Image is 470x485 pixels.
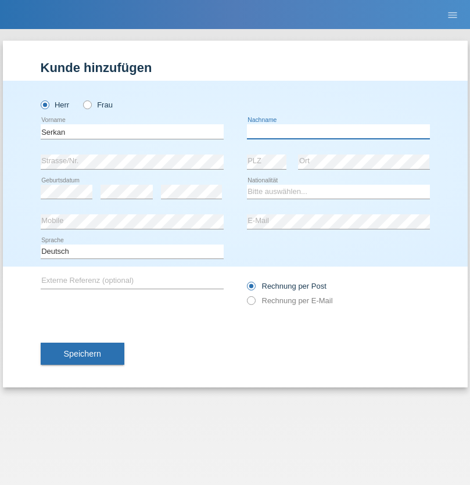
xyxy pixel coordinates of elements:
button: Speichern [41,343,124,365]
input: Herr [41,100,48,108]
label: Rechnung per Post [247,282,327,290]
input: Rechnung per E-Mail [247,296,254,311]
a: menu [441,11,464,18]
i: menu [447,9,458,21]
input: Rechnung per Post [247,282,254,296]
label: Herr [41,100,70,109]
label: Frau [83,100,113,109]
label: Rechnung per E-Mail [247,296,333,305]
span: Speichern [64,349,101,358]
input: Frau [83,100,91,108]
h1: Kunde hinzufügen [41,60,430,75]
